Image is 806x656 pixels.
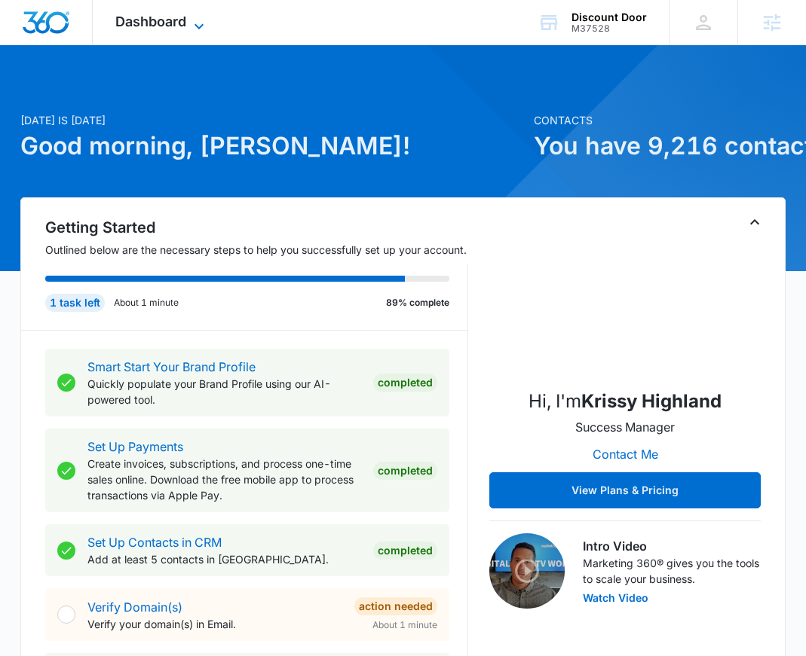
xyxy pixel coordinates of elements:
[572,23,647,34] div: account id
[87,439,183,454] a: Set Up Payments
[354,597,437,615] div: Action Needed
[746,213,764,231] button: Toggle Collapse
[87,600,182,615] a: Verify Domain(s)
[583,593,648,603] button: Watch Video
[373,374,437,392] div: Completed
[45,242,469,258] p: Outlined below are the necessary steps to help you successfully set up your account.
[45,216,469,239] h2: Getting Started
[87,551,362,567] p: Add at least 5 contacts in [GEOGRAPHIC_DATA].
[583,555,761,587] p: Marketing 360® gives you the tools to scale your business.
[45,294,105,312] div: 1 task left
[489,533,565,609] img: Intro Video
[87,616,343,632] p: Verify your domain(s) in Email.
[87,376,362,407] p: Quickly populate your Brand Profile using our AI-powered tool.
[583,537,761,555] h3: Intro Video
[114,296,179,310] p: About 1 minute
[534,112,786,128] p: Contacts
[87,456,362,503] p: Create invoices, subscriptions, and process one-time sales online. Download the free mobile app t...
[20,128,525,164] h1: Good morning, [PERSON_NAME]!
[87,359,256,374] a: Smart Start Your Brand Profile
[373,542,437,560] div: Completed
[575,418,675,436] p: Success Manager
[20,112,525,128] p: [DATE] is [DATE]
[572,11,647,23] div: account name
[550,225,700,376] img: Krissy Highland
[115,14,186,29] span: Dashboard
[386,296,449,310] p: 89% complete
[534,128,786,164] h1: You have 9,216 contacts
[373,462,437,480] div: Completed
[581,390,722,412] strong: Krissy Highland
[578,436,673,472] button: Contact Me
[489,472,761,508] button: View Plans & Pricing
[529,388,722,415] p: Hi, I'm
[372,618,437,632] span: About 1 minute
[87,535,222,550] a: Set Up Contacts in CRM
